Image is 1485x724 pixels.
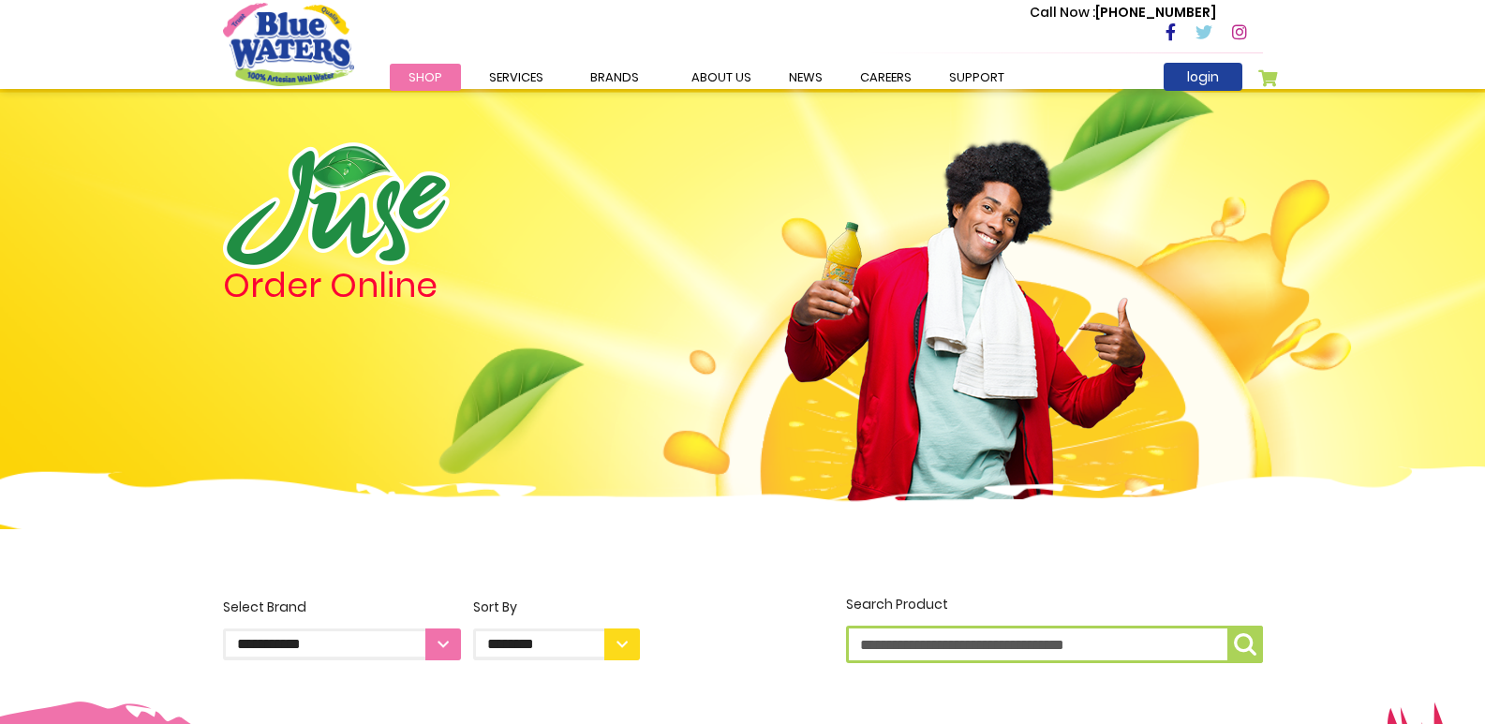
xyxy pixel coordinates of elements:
[223,269,640,303] h4: Order Online
[590,68,639,86] span: Brands
[1030,3,1095,22] span: Call Now :
[223,628,461,660] select: Select Brand
[473,628,640,660] select: Sort By
[223,142,450,269] img: logo
[1030,3,1216,22] p: [PHONE_NUMBER]
[782,108,1148,509] img: man.png
[408,68,442,86] span: Shop
[489,68,543,86] span: Services
[1227,626,1263,663] button: Search Product
[841,64,930,91] a: careers
[223,3,354,85] a: store logo
[673,64,770,91] a: about us
[846,595,1263,663] label: Search Product
[1234,633,1256,656] img: search-icon.png
[223,598,461,660] label: Select Brand
[846,626,1263,663] input: Search Product
[1164,63,1242,91] a: login
[473,598,640,617] div: Sort By
[930,64,1023,91] a: support
[770,64,841,91] a: News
